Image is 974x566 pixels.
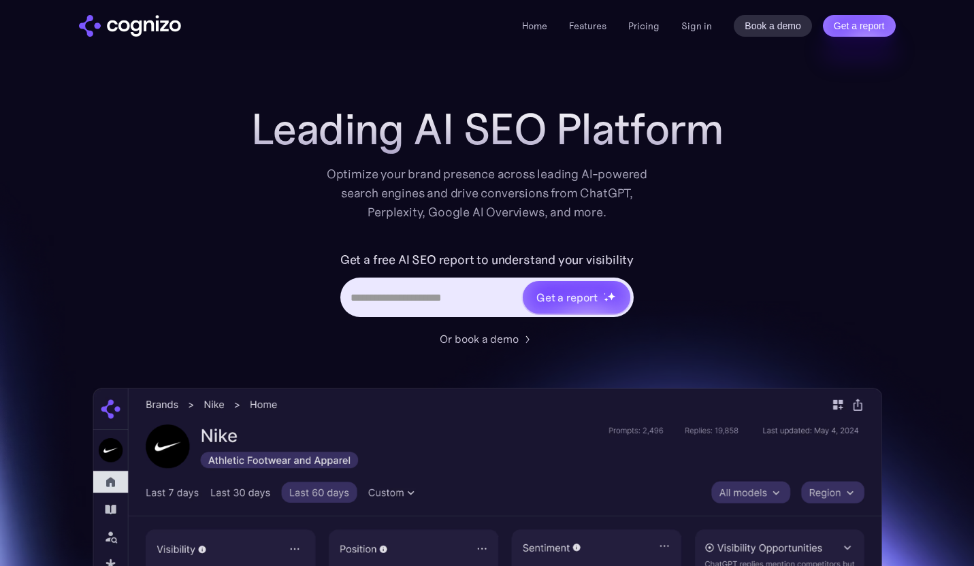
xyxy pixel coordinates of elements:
img: cognizo logo [79,15,181,37]
img: star [607,292,616,301]
a: Or book a demo [440,331,535,347]
a: Pricing [628,20,660,32]
a: home [79,15,181,37]
form: Hero URL Input Form [340,249,634,324]
a: Book a demo [734,15,812,37]
img: star [604,297,608,302]
div: Or book a demo [440,331,519,347]
label: Get a free AI SEO report to understand your visibility [340,249,634,271]
a: Sign in [681,18,712,34]
img: star [604,293,606,295]
div: Get a report [536,289,598,305]
a: Home [522,20,547,32]
div: Optimize your brand presence across leading AI-powered search engines and drive conversions from ... [320,165,655,222]
a: Features [569,20,606,32]
h1: Leading AI SEO Platform [251,105,724,154]
a: Get a report [823,15,896,37]
a: Get a reportstarstarstar [521,280,632,315]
